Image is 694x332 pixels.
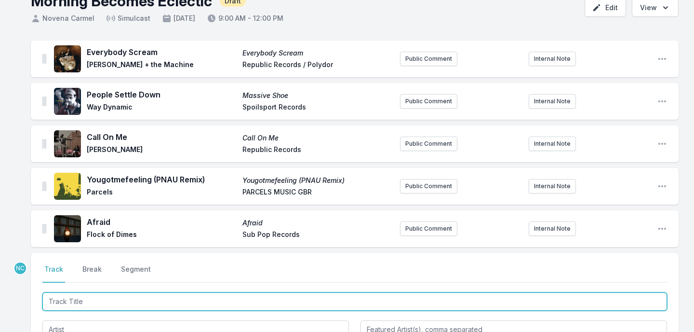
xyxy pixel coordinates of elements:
[106,14,150,23] span: Simulcast
[87,46,237,58] span: Everybody Scream
[657,97,667,106] button: Open playlist item options
[657,139,667,149] button: Open playlist item options
[529,94,576,109] button: Internal Note
[87,216,237,228] span: Afraid
[87,102,237,114] span: Way Dynamic
[162,14,195,23] span: [DATE]
[400,221,457,236] button: Public Comment
[529,52,576,66] button: Internal Note
[87,60,237,71] span: [PERSON_NAME] + the Machine
[242,102,392,114] span: Spoilsport Records
[242,60,392,71] span: Republic Records / Polydor
[87,145,237,156] span: [PERSON_NAME]
[80,264,104,283] button: Break
[42,139,46,149] img: Drag Handle
[87,174,237,185] span: Yougotmefeeling (PNAU Remix)
[87,89,237,100] span: People Settle Down
[42,97,46,106] img: Drag Handle
[242,176,392,185] span: Yougotmefeeling (PNAU Remix)
[400,52,457,66] button: Public Comment
[400,179,457,194] button: Public Comment
[42,54,46,64] img: Drag Handle
[42,181,46,191] img: Drag Handle
[119,264,153,283] button: Segment
[400,137,457,151] button: Public Comment
[87,230,237,241] span: Flock of Dimes
[242,187,392,199] span: PARCELS MUSIC GBR
[42,292,667,311] input: Track Title
[42,224,46,234] img: Drag Handle
[242,230,392,241] span: Sub Pop Records
[242,133,392,143] span: Call On Me
[657,181,667,191] button: Open playlist item options
[242,91,392,100] span: Massive Shoe
[13,262,27,275] p: Novena Carmel
[54,130,81,157] img: Call On Me
[54,88,81,115] img: Massive Shoe
[54,215,81,242] img: Afraid
[242,145,392,156] span: Republic Records
[207,14,283,23] span: 9:00 AM - 12:00 PM
[54,173,81,200] img: Yougotmefeeling (PNAU Remix)
[54,45,81,72] img: Everybody Scream
[400,94,457,109] button: Public Comment
[529,137,576,151] button: Internal Note
[529,179,576,194] button: Internal Note
[242,48,392,58] span: Everybody Scream
[657,54,667,64] button: Open playlist item options
[529,221,576,236] button: Internal Note
[657,224,667,234] button: Open playlist item options
[42,264,65,283] button: Track
[87,187,237,199] span: Parcels
[31,14,94,23] span: Novena Carmel
[242,218,392,228] span: Afraid
[87,131,237,143] span: Call On Me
